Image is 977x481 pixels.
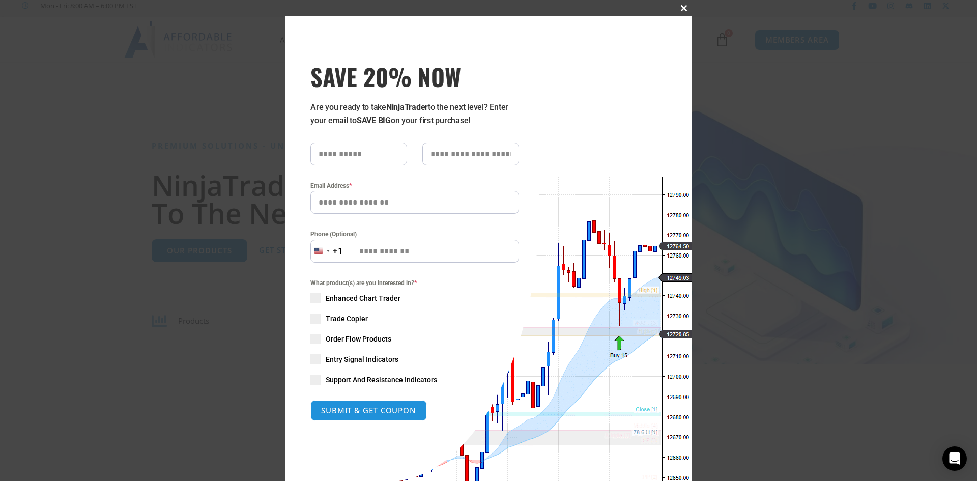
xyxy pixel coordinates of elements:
span: Trade Copier [326,314,368,324]
span: SAVE 20% NOW [310,62,519,91]
label: Email Address [310,181,519,191]
label: Entry Signal Indicators [310,354,519,364]
span: Enhanced Chart Trader [326,293,400,303]
span: Support And Resistance Indicators [326,375,437,385]
strong: NinjaTrader [386,102,428,112]
span: What product(s) are you interested in? [310,278,519,288]
div: Open Intercom Messenger [942,446,967,471]
p: Are you ready to take to the next level? Enter your email to on your first purchase! [310,101,519,127]
span: Entry Signal Indicators [326,354,398,364]
label: Enhanced Chart Trader [310,293,519,303]
span: Order Flow Products [326,334,391,344]
button: Selected country [310,240,343,263]
label: Order Flow Products [310,334,519,344]
label: Phone (Optional) [310,229,519,239]
strong: SAVE BIG [357,116,391,125]
button: SUBMIT & GET COUPON [310,400,427,421]
label: Support And Resistance Indicators [310,375,519,385]
div: +1 [333,245,343,258]
label: Trade Copier [310,314,519,324]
